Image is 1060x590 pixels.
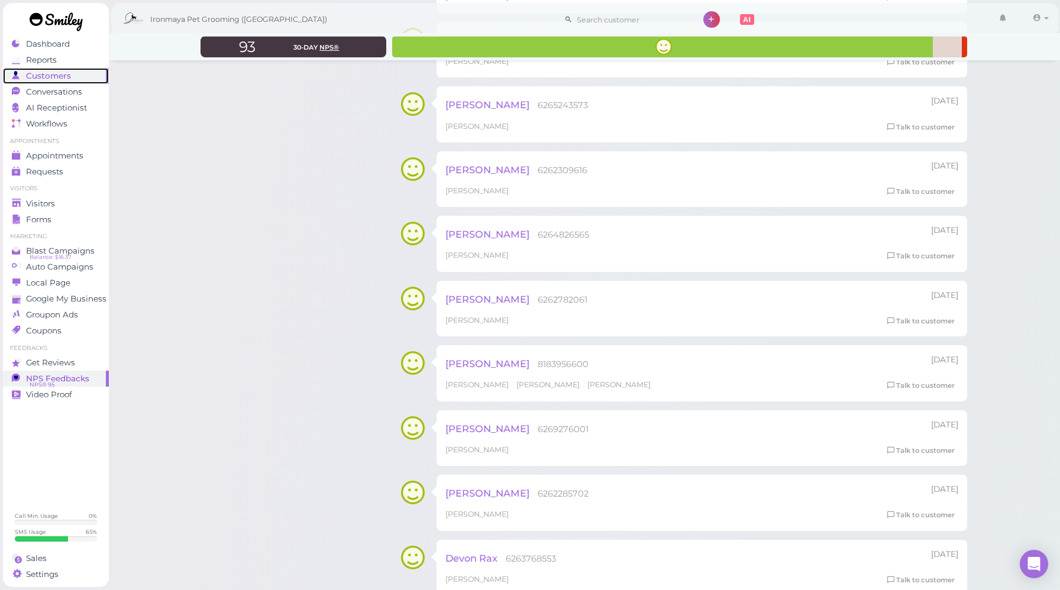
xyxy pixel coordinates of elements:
[26,278,70,288] span: Local Page
[445,293,529,305] span: [PERSON_NAME]
[3,84,109,100] a: Conversations
[884,56,958,69] a: Talk to customer
[516,380,581,389] span: [PERSON_NAME]
[3,164,109,180] a: Requests
[445,380,510,389] span: [PERSON_NAME]
[538,359,589,369] span: 8183956600
[3,184,109,193] li: Visitors
[3,550,109,566] a: Sales
[445,57,509,66] span: [PERSON_NAME]
[445,358,529,369] span: [PERSON_NAME]
[3,212,109,228] a: Forms
[3,137,109,145] li: Appointments
[26,71,71,81] span: Customers
[538,424,589,435] span: 6269276001
[26,390,72,400] span: Video Proof
[538,165,587,176] span: 6262309616
[3,36,109,52] a: Dashboard
[445,164,529,176] span: [PERSON_NAME]
[26,199,55,209] span: Visitors
[26,326,62,336] span: Coupons
[3,116,109,132] a: Workflows
[884,250,958,262] a: Talk to customer
[445,186,509,195] span: [PERSON_NAME]
[3,355,109,371] a: Get Reviews
[445,122,509,131] span: [PERSON_NAME]
[26,119,67,129] span: Workflows
[26,87,82,97] span: Conversations
[26,215,51,225] span: Forms
[26,151,83,161] span: Appointments
[26,374,89,384] span: NPS Feedbacks
[445,445,509,454] span: [PERSON_NAME]
[1020,550,1048,578] div: Open Intercom Messenger
[3,371,109,387] a: NPS Feedbacks NPS® 95
[26,167,63,177] span: Requests
[3,291,109,307] a: Google My Business
[26,358,75,368] span: Get Reviews
[26,294,106,304] span: Google My Business
[931,354,958,366] div: 07/31 04:05pm
[26,262,93,272] span: Auto Campaigns
[319,43,339,51] span: NPS®
[30,380,54,390] span: NPS® 95
[15,512,58,520] div: Call Min. Usage
[587,380,651,389] span: [PERSON_NAME]
[3,307,109,323] a: Groupon Ads
[293,43,318,51] span: 30-day
[3,566,109,582] a: Settings
[884,121,958,134] a: Talk to customer
[3,148,109,164] a: Appointments
[931,225,958,236] div: 08/02 02:45pm
[538,229,589,240] span: 6264826565
[445,316,509,325] span: [PERSON_NAME]
[445,228,529,240] span: [PERSON_NAME]
[573,10,687,29] input: Search customer
[86,528,97,536] div: 65 %
[931,549,958,560] div: 07/31 03:11pm
[884,380,958,392] a: Talk to customer
[26,103,87,113] span: AI Receptionist
[3,259,109,275] a: Auto Campaigns
[445,487,529,499] span: [PERSON_NAME]
[445,575,509,583] span: [PERSON_NAME]
[445,251,509,260] span: [PERSON_NAME]
[3,323,109,339] a: Coupons
[445,423,529,435] span: [PERSON_NAME]
[445,510,509,518] span: [PERSON_NAME]
[931,419,958,431] div: 07/31 03:47pm
[931,290,958,302] div: 08/01 05:04pm
[931,95,958,107] div: 08/02 03:47pm
[931,160,958,172] div: 08/02 03:03pm
[931,484,958,495] div: 07/31 03:46pm
[3,100,109,116] a: AI Receptionist
[884,315,958,328] a: Talk to customer
[884,574,958,586] a: Talk to customer
[3,196,109,212] a: Visitors
[26,55,57,65] span: Reports
[3,243,109,259] a: Blast Campaigns Balance: $16.37
[3,52,109,68] a: Reports
[538,100,588,111] span: 6265243573
[89,512,97,520] div: 0 %
[506,553,556,564] span: 6263768553
[15,528,46,536] div: SMS Usage
[3,344,109,352] li: Feedbacks
[538,294,587,305] span: 6262782061
[3,387,109,403] a: Video Proof
[26,39,70,49] span: Dashboard
[239,38,255,56] span: 93
[3,275,109,291] a: Local Page
[150,3,327,36] span: Ironmaya Pet Grooming ([GEOGRAPHIC_DATA])
[884,509,958,521] a: Talk to customer
[445,552,497,564] span: Devon Rax
[30,252,72,262] span: Balance: $16.37
[445,99,529,111] span: [PERSON_NAME]
[884,445,958,457] a: Talk to customer
[3,232,109,241] li: Marketing
[884,186,958,198] a: Talk to customer
[3,68,109,84] a: Customers
[26,569,59,579] span: Settings
[26,310,78,320] span: Groupon Ads
[26,246,95,256] span: Blast Campaigns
